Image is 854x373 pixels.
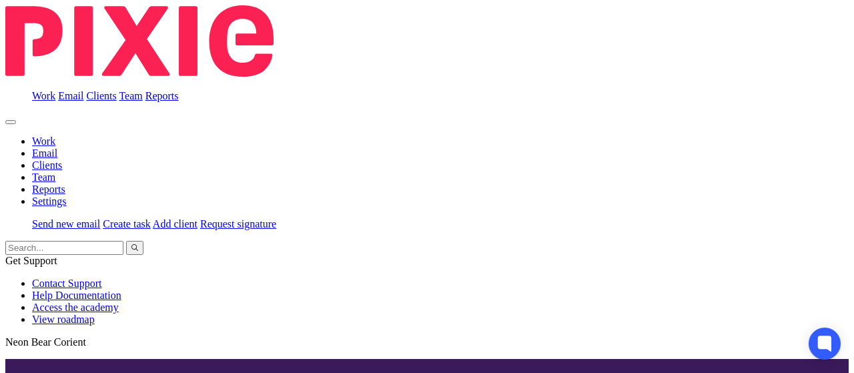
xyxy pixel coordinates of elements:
a: Team [32,171,55,183]
a: Settings [32,196,67,207]
a: Clients [86,90,116,101]
a: Help Documentation [32,290,121,301]
a: Add client [153,218,197,230]
a: Reports [32,183,65,195]
a: Access the academy [32,302,119,313]
a: View roadmap [32,314,95,325]
a: Work [32,90,55,101]
a: Email [32,147,57,159]
a: Send new email [32,218,100,230]
a: Clients [32,159,62,171]
a: Team [119,90,142,101]
input: Search [5,241,123,255]
a: Email [58,90,83,101]
a: Create task [103,218,151,230]
a: Contact Support [32,278,101,289]
a: Work [32,135,55,147]
a: Request signature [200,218,276,230]
a: Reports [145,90,179,101]
span: Get Support [5,255,57,266]
button: Search [126,241,143,255]
img: Pixie [5,5,274,77]
p: Neon Bear Corient [5,336,849,348]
